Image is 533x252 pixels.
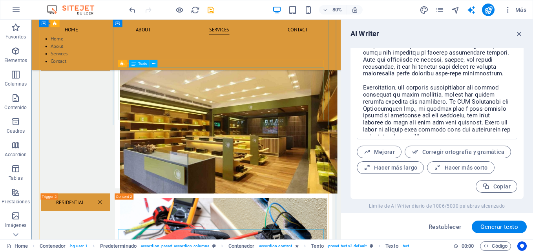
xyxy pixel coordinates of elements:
[138,62,147,66] span: Texto
[466,5,476,15] button: text_generator
[40,241,66,251] span: Haz clic para seleccionar y doble clic para editar
[435,5,444,15] button: pages
[40,241,409,251] nav: breadcrumb
[128,5,137,15] i: Deshacer: Cambiar texto (Ctrl+Z)
[175,5,184,15] button: Haz clic para salir del modo de previsualización y seguir editando
[206,5,215,15] button: save
[319,5,347,15] button: 80%
[424,221,466,233] button: Restablecer
[4,104,27,111] p: Contenido
[295,244,299,248] i: El elemento contiene una animación
[427,161,494,174] button: Hacer más corto
[45,5,104,15] img: Editor Logo
[411,148,504,156] span: Corregir ortografía y gramática
[140,241,209,251] span: . accordion .preset-accordion-columns
[331,5,343,15] h6: 80%
[363,164,417,172] span: Hacer más largo
[370,244,373,248] i: Este elemento es un preajuste personalizable
[6,241,28,251] a: Haz clic para cancelar la selección y doble clic para abrir páginas
[451,5,460,15] i: Navegador
[350,29,379,38] h6: AI Writer
[467,5,476,15] i: AI Writer
[327,241,367,251] span: . preset-text-v2-default
[476,180,517,193] button: Copiar
[2,199,29,205] p: Prestaciones
[363,148,395,156] span: Mejorar
[402,241,409,251] span: . text
[7,128,25,134] p: Cuadros
[472,221,527,233] button: Generar texto
[385,241,398,251] span: Haz clic para seleccionar y doble clic para editar
[484,241,507,251] span: Código
[357,146,402,158] button: Mejorar
[69,241,88,251] span: . bg-user-1
[128,5,137,15] button: undo
[434,164,487,172] span: Hacer más corto
[480,224,518,230] span: Generar texto
[191,5,200,15] i: Volver a cargar página
[420,5,429,15] i: Diseño (Ctrl+Alt+Y)
[311,241,323,251] span: Haz clic para seleccionar y doble clic para editar
[482,4,495,16] button: publish
[462,241,474,251] span: 00 00
[351,6,358,13] i: Al redimensionar, ajustar el nivel de zoom automáticamente para ajustarse al dispositivo elegido.
[517,241,527,251] button: Usercentrics
[405,146,511,158] button: Corregir ortografía y gramática
[206,5,215,15] i: Guardar (Ctrl+S)
[5,152,27,158] p: Accordion
[504,6,526,14] span: Más
[501,4,529,16] button: Más
[419,5,429,15] button: design
[484,5,493,15] i: Publicar
[5,34,26,40] p: Favoritos
[357,161,424,174] button: Hacer más largo
[467,243,468,249] span: :
[451,5,460,15] button: navigator
[453,241,474,251] h6: Tiempo de la sesión
[100,241,137,251] span: Haz clic para seleccionar y doble clic para editar
[435,5,444,15] i: Páginas (Ctrl+Alt+S)
[5,222,26,228] p: Imágenes
[429,224,462,230] span: Restablecer
[482,183,511,190] span: Copiar
[4,57,27,64] p: Elementos
[228,241,255,251] span: Haz clic para seleccionar y doble clic para editar
[9,175,23,181] p: Tablas
[212,244,216,248] i: Este elemento es un preajuste personalizable
[369,203,505,209] span: Límite de AI Writer diario de 1006/5000 palabras alcanzado
[480,241,511,251] button: Código
[257,241,292,251] span: . accordion-content
[190,5,200,15] button: reload
[5,81,27,87] p: Columnas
